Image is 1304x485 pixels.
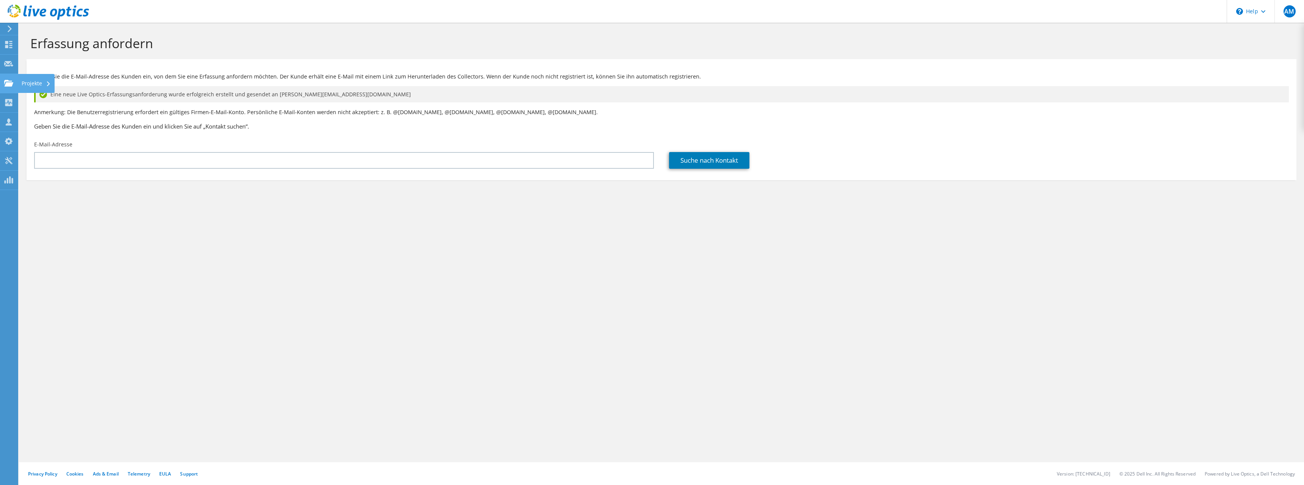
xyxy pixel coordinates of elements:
[18,74,55,93] div: Projekte
[34,108,1289,116] p: Anmerkung: Die Benutzerregistrierung erfordert ein gültiges Firmen-E-Mail-Konto. Persönliche E-Ma...
[34,72,1289,81] p: Geben Sie die E-Mail-Adresse des Kunden ein, von dem Sie eine Erfassung anfordern möchten. Der Ku...
[1205,471,1295,477] li: Powered by Live Optics, a Dell Technology
[669,152,749,169] a: Suche nach Kontakt
[30,35,1289,51] h1: Erfassung anfordern
[50,90,411,99] span: Eine neue Live Optics-Erfassungsanforderung wurde erfolgreich erstellt und gesendet an [PERSON_NA...
[34,122,1289,130] h3: Geben Sie die E-Mail-Adresse des Kunden ein und klicken Sie auf „Kontakt suchen“.
[1284,5,1296,17] span: AM
[34,141,72,148] label: E-Mail-Adresse
[93,471,119,477] a: Ads & Email
[66,471,84,477] a: Cookies
[1236,8,1243,15] svg: \n
[128,471,150,477] a: Telemetry
[1119,471,1196,477] li: © 2025 Dell Inc. All Rights Reserved
[180,471,198,477] a: Support
[28,471,57,477] a: Privacy Policy
[159,471,171,477] a: EULA
[1057,471,1110,477] li: Version: [TECHNICAL_ID]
